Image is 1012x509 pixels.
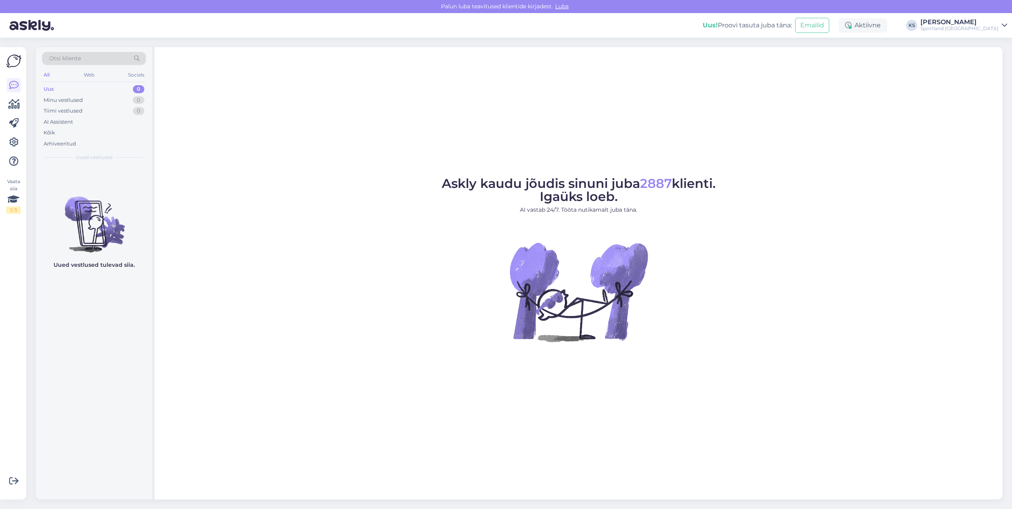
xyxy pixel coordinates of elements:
[76,154,113,161] span: Uued vestlused
[44,96,83,104] div: Minu vestlused
[920,19,1007,32] a: [PERSON_NAME]Sportland [GEOGRAPHIC_DATA]
[36,182,152,254] img: No chats
[54,261,135,269] p: Uued vestlused tulevad siia.
[442,206,716,214] p: AI vastab 24/7. Tööta nutikamalt juba täna.
[442,176,716,204] span: Askly kaudu jõudis sinuni juba klienti. Igaüks loeb.
[6,54,21,69] img: Askly Logo
[42,70,51,80] div: All
[703,21,792,30] div: Proovi tasuta juba täna:
[6,207,21,214] div: 1 / 3
[553,3,571,10] span: Luba
[44,129,55,137] div: Kõik
[640,176,672,191] span: 2887
[6,178,21,214] div: Vaata siia
[906,20,917,31] div: KS
[133,85,144,93] div: 0
[44,85,54,93] div: Uus
[44,107,82,115] div: Tiimi vestlused
[133,107,144,115] div: 0
[44,118,73,126] div: AI Assistent
[133,96,144,104] div: 0
[49,54,81,63] span: Otsi kliente
[82,70,96,80] div: Web
[920,19,999,25] div: [PERSON_NAME]
[44,140,76,148] div: Arhiveeritud
[126,70,146,80] div: Socials
[795,18,829,33] button: Emailid
[507,220,650,363] img: No Chat active
[920,25,999,32] div: Sportland [GEOGRAPHIC_DATA]
[839,18,887,33] div: Aktiivne
[703,21,718,29] b: Uus!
